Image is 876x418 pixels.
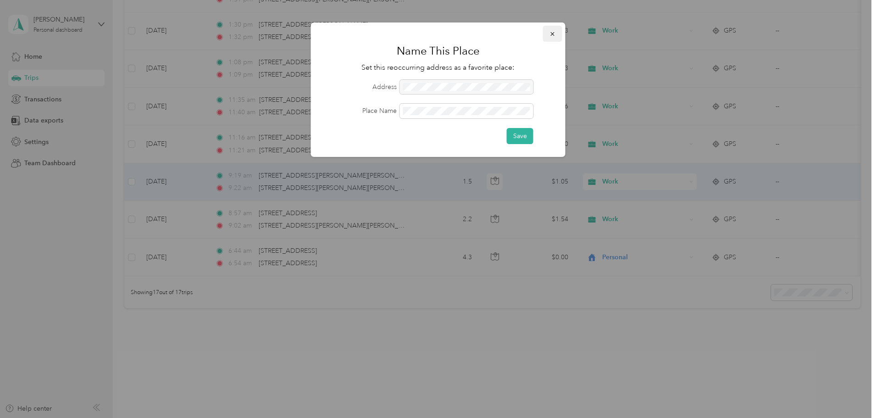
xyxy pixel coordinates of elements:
label: Place Name [324,106,397,116]
iframe: Everlance-gr Chat Button Frame [825,367,876,418]
p: Set this reoccurring address as a favorite place: [324,62,553,73]
button: Save [507,128,533,144]
label: Address [324,82,397,92]
h1: Name This Place [324,40,553,62]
